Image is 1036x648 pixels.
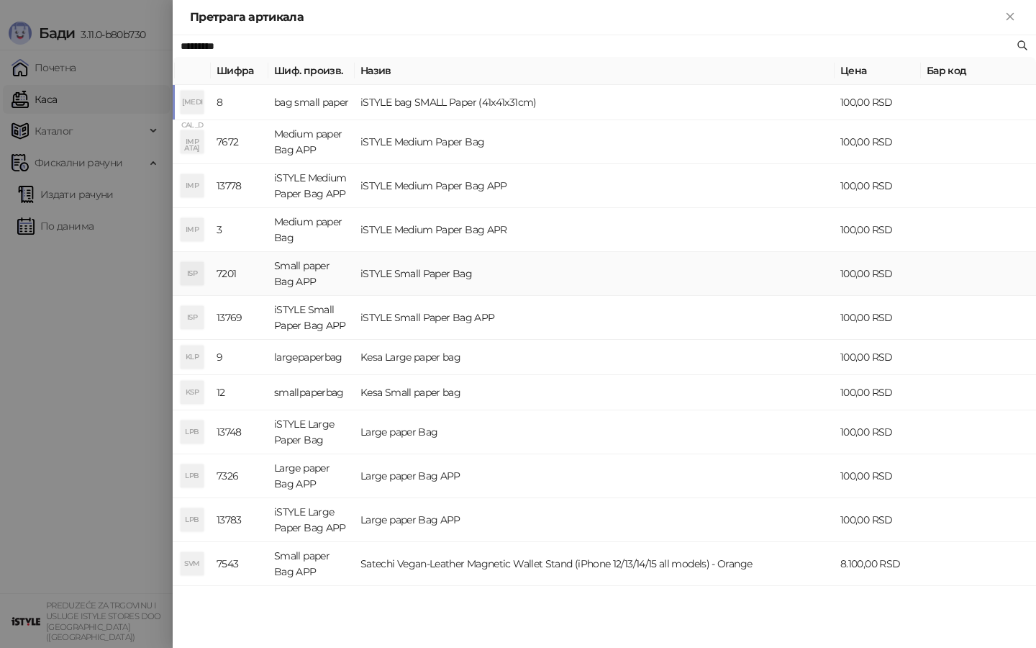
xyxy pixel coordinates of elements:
button: Close [1001,9,1019,26]
td: 100,00 RSD [835,410,921,454]
td: iSTYLE Medium Paper Bag APP [355,164,835,208]
td: 100,00 RSD [835,208,921,252]
th: Цена [835,57,921,85]
div: IMP [181,174,204,197]
th: Бар код [921,57,1036,85]
div: KSP [181,381,204,404]
td: 7201 [211,252,268,296]
div: ISP [181,262,204,285]
th: Назив [355,57,835,85]
div: LPB [181,420,204,444]
td: Large paper Bag APP [268,454,355,498]
td: bag small paper [268,85,355,120]
td: 13748 [211,410,268,454]
td: Kesa Small paper bag [355,375,835,410]
div: IMP [181,218,204,241]
div: LPB [181,464,204,487]
td: iSTYLE Small Paper Bag [355,252,835,296]
td: 100,00 RSD [835,85,921,120]
td: 100,00 RSD [835,375,921,410]
div: IMP [181,130,204,153]
td: 100,00 RSD [835,340,921,375]
td: 13783 [211,498,268,542]
td: Kesa Large paper bag [355,340,835,375]
div: KLP [181,346,204,369]
td: largepaperbag [268,340,355,375]
td: Satechi Vegan-Leather Magnetic Wallet Stand (iPhone 12/13/14/15 all models) - Orange [355,542,835,586]
td: 7672 [211,120,268,164]
td: iSTYLE Large Paper Bag [268,410,355,454]
td: Large paper Bag APP [355,454,835,498]
td: 8.100,00 RSD [835,542,921,586]
td: Medium paper Bag APP [268,120,355,164]
td: Small paper Bag APP [268,542,355,586]
td: iSTYLE Small Paper Bag APP [268,296,355,340]
td: Large paper Bag APP [355,498,835,542]
td: 100,00 RSD [835,252,921,296]
td: Large paper Bag [355,410,835,454]
td: smallpaperbag [268,375,355,410]
th: Шиф. произв. [268,57,355,85]
div: SVM [181,552,204,575]
td: Medium paper Bag [268,208,355,252]
td: 12 [211,375,268,410]
td: 13769 [211,296,268,340]
td: 13778 [211,164,268,208]
td: iSTYLE Medium Paper Bag APR [355,208,835,252]
td: iSTYLE Medium Paper Bag [355,120,835,164]
td: 8 [211,85,268,120]
td: 100,00 RSD [835,296,921,340]
div: LPB [181,508,204,531]
td: 100,00 RSD [835,164,921,208]
td: 9 [211,340,268,375]
td: iSTYLE bag SMALL Paper (41x41x31cm) [355,85,835,120]
td: 7326 [211,454,268,498]
td: 100,00 RSD [835,454,921,498]
td: iSTYLE Small Paper Bag APP [355,296,835,340]
th: Шифра [211,57,268,85]
td: iSTYLE Medium Paper Bag APP [268,164,355,208]
div: ISP [181,306,204,329]
td: 3 [211,208,268,252]
div: [MEDICAL_DATA] [181,91,204,114]
td: Small paper Bag APP [268,252,355,296]
div: Претрага артикала [190,9,1001,26]
td: 100,00 RSD [835,120,921,164]
td: 100,00 RSD [835,498,921,542]
td: 7543 [211,542,268,586]
td: iSTYLE Large Paper Bag APP [268,498,355,542]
